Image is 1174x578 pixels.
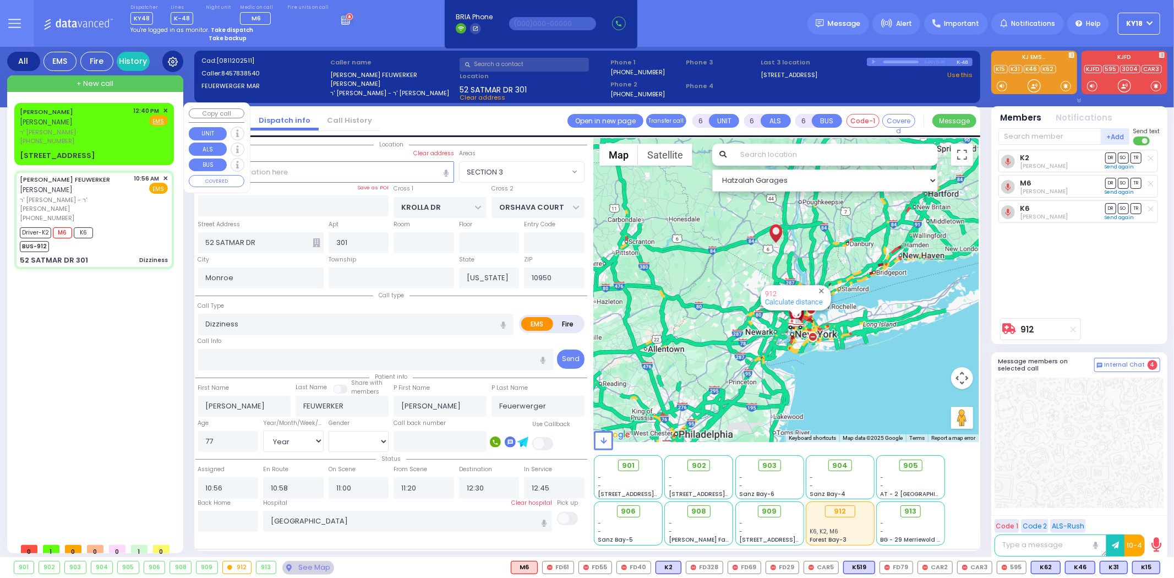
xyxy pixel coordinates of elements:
[1105,214,1134,221] a: Send again
[1097,363,1102,368] img: comment-alt.png
[843,561,875,574] div: K519
[806,485,851,499] span: K6, K2, M6
[263,419,324,428] div: Year/Month/Week/Day
[762,506,777,517] span: 909
[598,527,602,536] span: -
[240,4,275,11] label: Medic on call
[739,536,843,544] span: [STREET_ADDRESS][PERSON_NAME]
[598,536,634,544] span: Sanz Bay-5
[20,150,95,161] div: [STREET_ADDRESS]
[134,107,160,115] span: 12:40 PM
[998,358,1094,372] h5: Message members on selected call
[944,19,979,29] span: Important
[1105,178,1116,188] span: DR
[459,255,474,264] label: State
[329,419,350,428] label: Gender
[149,183,168,194] span: EMS
[905,506,917,517] span: 913
[1131,178,1142,188] span: TR
[467,167,503,178] span: SECTION 3
[460,162,569,182] span: SECTION 3
[962,565,968,570] img: red-radio-icon.svg
[1105,189,1134,195] a: Send again
[733,565,738,570] img: red-radio-icon.svg
[20,107,73,116] a: [PERSON_NAME]
[638,144,692,166] button: Show satellite imagery
[206,4,231,11] label: Night unit
[198,499,231,508] label: Back Home
[1021,519,1049,533] button: Code 2
[459,465,492,474] label: Destination
[542,561,574,574] div: FD61
[881,536,942,544] span: BG - 29 Merriewold S.
[263,499,287,508] label: Hospital
[163,174,168,183] span: ✕
[130,4,158,11] label: Dispatcher
[669,490,773,498] span: [STREET_ADDRESS][PERSON_NAME]
[947,70,973,80] a: Use this
[761,70,818,80] a: [STREET_ADDRESS]
[991,54,1077,62] label: KJ EMS...
[739,527,742,536] span: -
[198,384,230,392] label: First Name
[189,108,244,119] button: Copy call
[373,291,409,299] span: Call type
[832,460,848,471] span: 904
[598,519,602,527] span: -
[65,561,86,574] div: 903
[656,561,681,574] div: K2
[567,114,643,128] a: Open in new page
[20,214,74,222] span: [PHONE_NUMBER]
[374,140,409,149] span: Location
[1002,565,1007,570] img: red-radio-icon.svg
[189,175,244,187] button: COVERED
[610,68,665,76] label: [PHONE_NUMBER]
[20,175,110,184] a: [PERSON_NAME] FEUWERKER
[1127,19,1143,29] span: KY18
[810,482,813,490] span: -
[509,17,596,30] input: (000)000-00000
[1100,561,1128,574] div: K31
[139,256,168,264] div: Dizziness
[330,58,456,67] label: Caller name
[144,561,165,574] div: 906
[1124,535,1145,557] button: 10-4
[460,84,527,93] span: 52 SATMAR DR 301
[91,561,113,574] div: 904
[282,561,334,575] div: See map
[394,384,430,392] label: P First Name
[766,217,785,250] div: AVRUM FEUWERKER
[198,337,222,346] label: Call Info
[610,90,665,98] label: [PHONE_NUMBER]
[163,106,168,116] span: ✕
[87,545,103,553] span: 0
[918,561,953,574] div: CAR2
[1020,204,1030,212] a: K6
[459,149,476,158] label: Areas
[201,56,327,66] label: Cad:
[598,490,702,498] span: [STREET_ADDRESS][PERSON_NAME]
[330,89,456,98] label: ר' [PERSON_NAME] - ר' [PERSON_NAME]
[882,114,915,128] button: Covered
[1020,179,1031,187] a: M6
[209,34,247,42] strong: Take backup
[656,561,681,574] div: BLS
[733,144,937,166] input: Search location
[109,545,125,553] span: 0
[621,565,627,570] img: red-radio-icon.svg
[189,159,227,172] button: BUS
[1031,561,1061,574] div: BLS
[394,184,413,193] label: Cross 1
[256,561,276,574] div: 913
[1101,128,1130,145] button: +Add
[621,506,636,517] span: 906
[511,499,552,508] label: Clear hospital
[761,58,867,67] label: Last 3 location
[456,12,493,22] span: BRIA Phone
[557,499,578,508] label: Pick up
[65,545,81,553] span: 0
[198,220,241,229] label: Street Address
[951,144,973,166] button: Toggle fullscreen view
[201,81,327,91] label: FEUERWERGER MAR
[599,144,638,166] button: Show street map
